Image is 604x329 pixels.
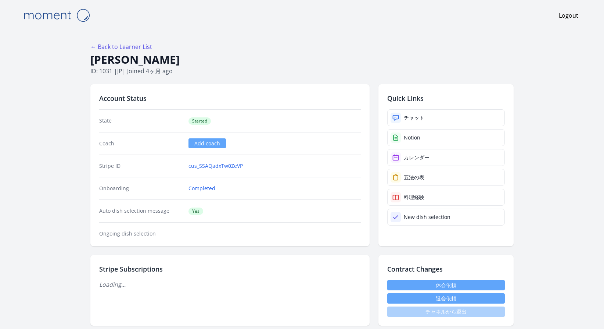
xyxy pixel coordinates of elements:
a: Logout [559,11,578,20]
div: New dish selection [404,213,450,221]
a: 休会依頼 [387,280,505,290]
span: Started [188,117,211,125]
div: カレンダー [404,154,429,161]
a: 五法の表 [387,169,505,186]
dt: Stripe ID [99,162,183,170]
button: 退会依頼 [387,293,505,304]
img: Moment [20,6,93,25]
div: チャット [404,114,424,121]
a: Completed [188,185,215,192]
a: ← Back to Learner List [90,43,152,51]
p: ID: 1031 | | Joined 4ヶ月 ago [90,67,514,75]
dt: Onboarding [99,185,183,192]
div: 五法の表 [404,174,424,181]
h2: Stripe Subscriptions [99,264,361,274]
p: Loading... [99,280,361,289]
a: New dish selection [387,209,505,226]
span: チャネルから退出 [387,307,505,317]
dt: Ongoing dish selection [99,230,183,237]
dt: State [99,117,183,125]
span: jp [117,67,122,75]
div: Notion [404,134,420,141]
a: Notion [387,129,505,146]
h2: Account Status [99,93,361,103]
span: Yes [188,208,203,215]
dt: Coach [99,140,183,147]
a: カレンダー [387,149,505,166]
h2: Quick Links [387,93,505,103]
a: チャット [387,109,505,126]
dt: Auto dish selection message [99,207,183,215]
h1: [PERSON_NAME] [90,53,514,67]
h2: Contract Changes [387,264,505,274]
div: 料理経験 [404,194,424,201]
a: Add coach [188,138,226,148]
a: 料理経験 [387,189,505,206]
a: cus_SSAQadxTw0ZeVP [188,162,243,170]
